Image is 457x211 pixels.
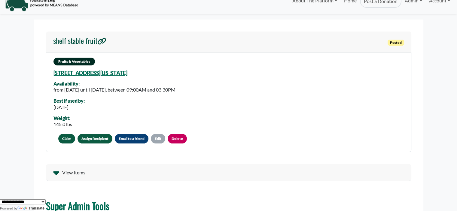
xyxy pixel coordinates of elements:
a: [STREET_ADDRESS][US_STATE] [53,70,127,76]
a: Assign Recipient [78,134,112,143]
span: Fruits & Vegetables [53,58,95,65]
a: shelf stable fruit [53,36,106,48]
a: Translate [17,206,44,210]
div: from [DATE] until [DATE], between 09:00AM and 03:30PM [53,86,175,93]
a: Delete [168,134,187,143]
div: [DATE] [53,104,85,111]
a: Edit [151,134,165,143]
span: Posted [388,40,404,46]
img: Google Translate [17,206,29,211]
div: 145.0 lbs [53,121,72,128]
div: Weight: [53,116,72,121]
div: Availability: [53,81,175,86]
h4: shelf stable fruit [53,36,106,45]
div: Best if used by: [53,98,85,104]
button: Email to a friend [115,134,148,143]
span: View Items [62,169,85,176]
button: Claim [58,134,75,143]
